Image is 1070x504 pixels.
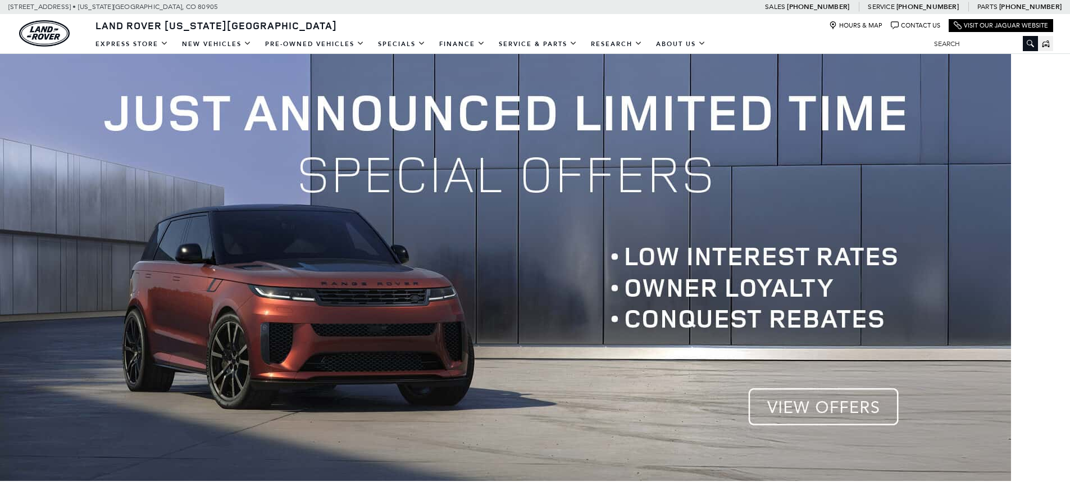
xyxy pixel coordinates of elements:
[19,20,70,47] img: Land Rover
[999,2,1062,11] a: [PHONE_NUMBER]
[787,2,849,11] a: [PHONE_NUMBER]
[95,19,337,32] span: Land Rover [US_STATE][GEOGRAPHIC_DATA]
[584,34,649,54] a: Research
[977,3,998,11] span: Parts
[954,21,1048,30] a: Visit Our Jaguar Website
[258,34,371,54] a: Pre-Owned Vehicles
[175,34,258,54] a: New Vehicles
[649,34,713,54] a: About Us
[492,34,584,54] a: Service & Parts
[829,21,882,30] a: Hours & Map
[89,19,344,32] a: Land Rover [US_STATE][GEOGRAPHIC_DATA]
[868,3,894,11] span: Service
[89,34,713,54] nav: Main Navigation
[891,21,940,30] a: Contact Us
[89,34,175,54] a: EXPRESS STORE
[19,20,70,47] a: land-rover
[896,2,959,11] a: [PHONE_NUMBER]
[765,3,785,11] span: Sales
[8,3,218,11] a: [STREET_ADDRESS] • [US_STATE][GEOGRAPHIC_DATA], CO 80905
[432,34,492,54] a: Finance
[371,34,432,54] a: Specials
[926,37,1038,51] input: Search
